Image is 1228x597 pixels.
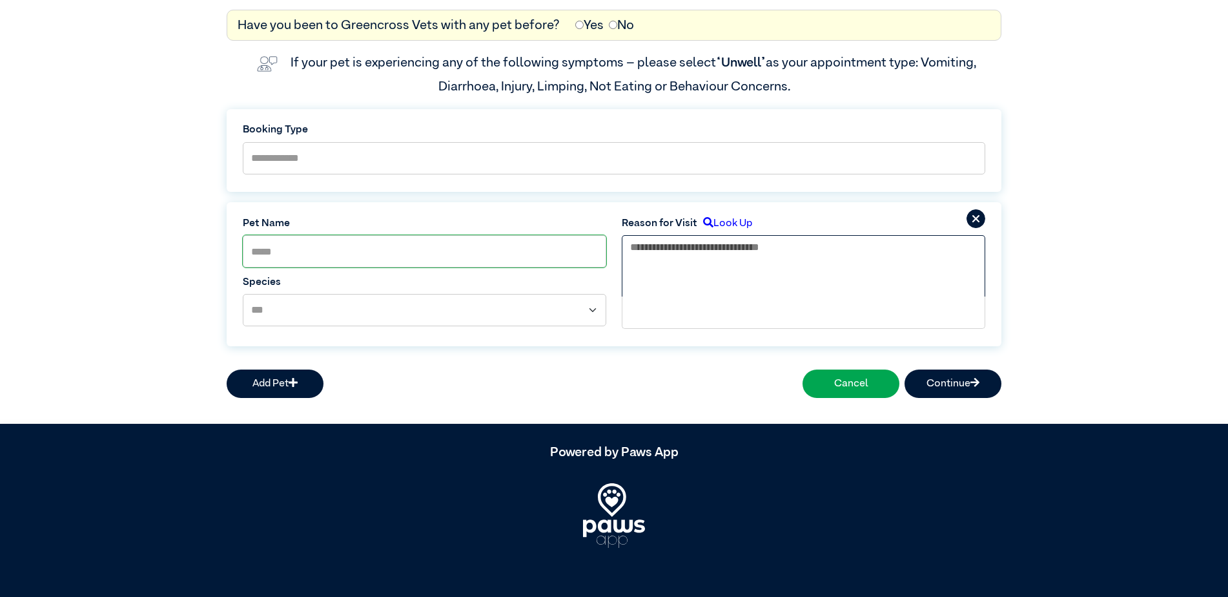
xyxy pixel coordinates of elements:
label: Have you been to Greencross Vets with any pet before? [238,16,560,35]
label: Look Up [697,216,752,231]
label: Pet Name [243,216,606,231]
label: Yes [575,16,604,35]
img: PawsApp [583,483,645,548]
input: No [609,21,617,29]
button: Cancel [803,370,899,398]
h5: Powered by Paws App [227,445,1001,460]
img: vet [252,51,283,77]
button: Continue [905,370,1001,398]
label: If your pet is experiencing any of the following symptoms – please select as your appointment typ... [291,56,979,92]
label: Reason for Visit [622,216,697,231]
span: “Unwell” [716,56,766,69]
label: No [609,16,634,35]
label: Species [243,275,606,290]
label: Booking Type [243,122,985,138]
input: Yes [575,21,584,29]
button: Add Pet [227,370,323,398]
